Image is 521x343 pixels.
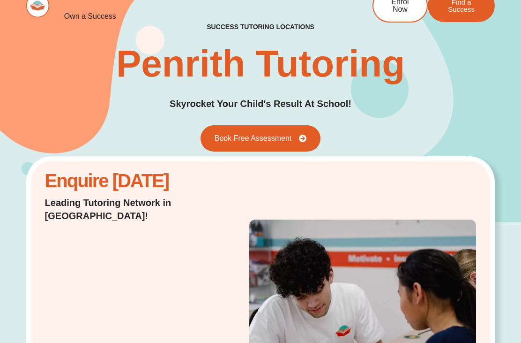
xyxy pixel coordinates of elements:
h2: Skyrocket Your Child's Result At School! [170,97,351,111]
iframe: Chat Widget [360,237,521,343]
h2: Enquire [DATE] [45,175,194,187]
h1: Penrith Tutoring [116,45,405,83]
a: Book Free Assessment [201,125,321,152]
span: Book Free Assessment [215,135,292,142]
a: Own a Success [59,6,122,27]
h2: Leading Tutoring Network in [GEOGRAPHIC_DATA]! [45,196,194,222]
